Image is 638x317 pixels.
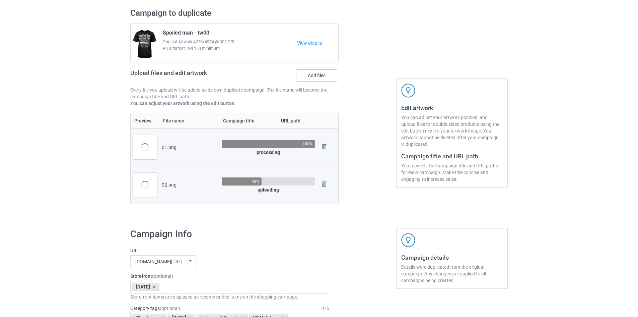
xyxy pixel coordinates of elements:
th: Campaign title [219,113,277,128]
div: uploading [222,187,315,193]
label: Storefront [130,273,329,279]
div: Storefront items are displayed as recommended items on the shopping cart page. [130,294,329,300]
img: svg+xml;base64,PD94bWwgdmVyc2lvbj0iMS4wIiBlbmNvZGluZz0iVVRGLTgiPz4KPHN2ZyB3aWR0aD0iNDJweCIgaGVpZ2... [401,233,415,247]
label: Category tags [130,305,180,312]
span: (optional) [152,273,173,279]
b: You can adjust your artwork using the edit button. [130,101,236,106]
h2: Upload files and edit artwork [130,69,255,82]
img: svg+xml;base64,PD94bWwgdmVyc2lvbj0iMS4wIiBlbmNvZGluZz0iVVRGLTgiPz4KPHN2ZyB3aWR0aD0iMjhweCIgaGVpZ2... [320,179,329,189]
span: Spoiled man - tw00 [163,30,209,39]
label: Add files [296,69,337,82]
h2: Campaign to duplicate [130,8,339,18]
div: Details were duplicated from the original campaign. Any changes are applied to all campaigns bein... [401,264,503,284]
div: [DATE] [132,283,159,291]
div: You can adjust your artwork position, and upload files for double-sided products using the edit b... [401,114,503,148]
div: 02.png [162,181,217,188]
div: 100% [302,142,313,146]
h3: Edit artwork [401,104,503,112]
span: Original Artwork 4220x4974 @ 302 DPI [163,39,297,45]
h1: Campaign Info [130,228,329,240]
img: svg+xml;base64,PD94bWwgdmVyc2lvbj0iMS4wIiBlbmNvZGluZz0iVVRGLTgiPz4KPHN2ZyB3aWR0aD0iNDJweCIgaGVpZ2... [401,84,415,98]
p: Every file you upload will be added as its own duplicate campaign. The file name will become the ... [130,87,339,100]
th: Preview [131,113,159,128]
a: View details [297,40,338,46]
div: You may edit the campaign title and URL paths for each campaign. Make title concise and engaging ... [401,162,503,182]
div: processing [222,149,315,156]
th: URL path [277,113,317,128]
h3: Campaign details [401,254,503,261]
div: 43% [252,179,260,183]
th: File name [159,113,219,128]
span: (optional) [160,306,180,311]
div: [DOMAIN_NAME][URL] [135,259,183,264]
img: svg+xml;base64,PD94bWwgdmVyc2lvbj0iMS4wIiBlbmNvZGluZz0iVVRGLTgiPz4KPHN2ZyB3aWR0aD0iMjhweCIgaGVpZ2... [320,142,329,151]
label: URL [130,247,329,254]
h3: Campaign title and URL path [401,152,503,160]
div: 01.png [162,144,217,151]
span: PNG format, DPI 150 minimum [163,45,297,52]
div: 4 / 6 [322,305,329,312]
